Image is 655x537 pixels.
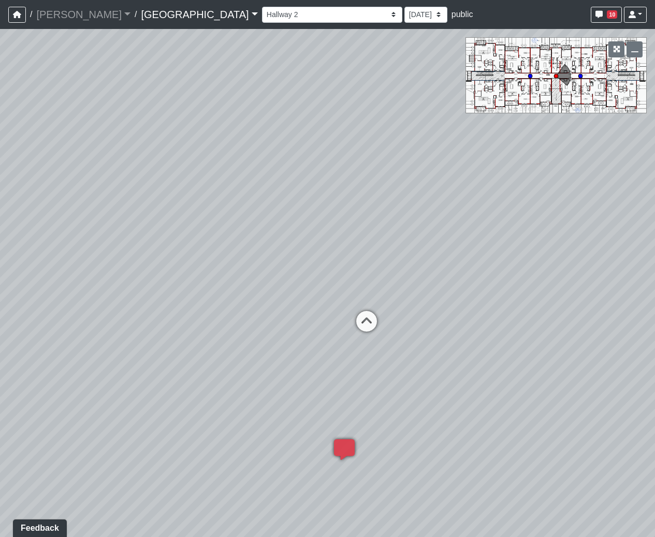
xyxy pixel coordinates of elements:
span: / [130,4,141,25]
span: 10 [607,10,617,19]
iframe: Ybug feedback widget [8,516,69,537]
a: [GEOGRAPHIC_DATA] [141,4,257,25]
span: / [26,4,36,25]
button: 10 [591,7,622,23]
a: [PERSON_NAME] [36,4,130,25]
span: public [452,10,473,19]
